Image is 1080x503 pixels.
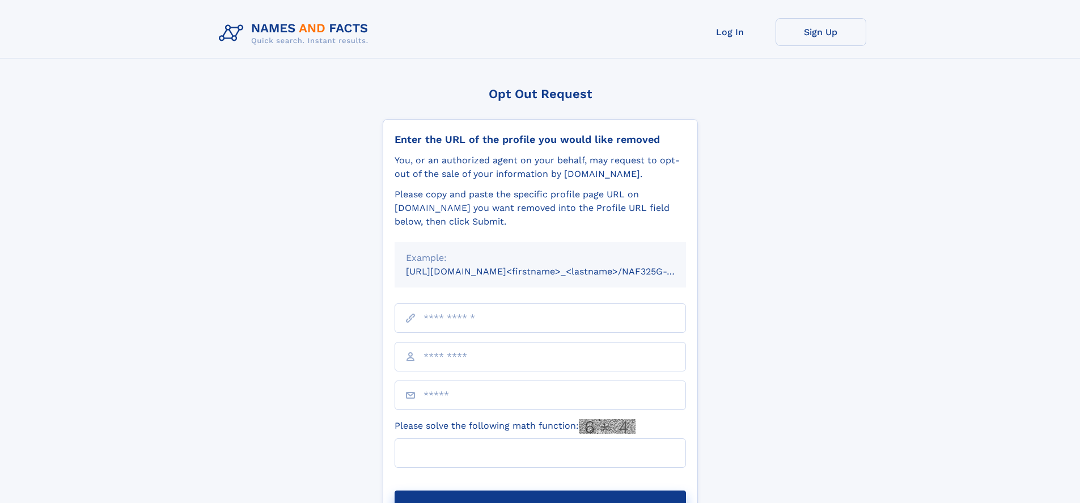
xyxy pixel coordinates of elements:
[395,154,686,181] div: You, or an authorized agent on your behalf, may request to opt-out of the sale of your informatio...
[406,251,675,265] div: Example:
[395,133,686,146] div: Enter the URL of the profile you would like removed
[214,18,378,49] img: Logo Names and Facts
[776,18,866,46] a: Sign Up
[395,419,636,434] label: Please solve the following math function:
[383,87,698,101] div: Opt Out Request
[406,266,708,277] small: [URL][DOMAIN_NAME]<firstname>_<lastname>/NAF325G-xxxxxxxx
[395,188,686,229] div: Please copy and paste the specific profile page URL on [DOMAIN_NAME] you want removed into the Pr...
[685,18,776,46] a: Log In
